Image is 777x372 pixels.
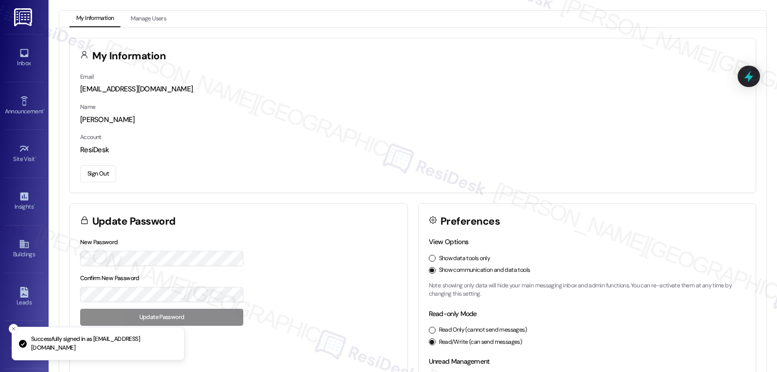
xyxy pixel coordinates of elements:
label: View Options [429,237,469,246]
div: ResiDesk [80,145,745,155]
span: • [35,154,36,161]
a: Templates • [5,332,44,358]
button: My Information [69,11,120,27]
label: Show data tools only [439,254,490,263]
button: Manage Users [124,11,173,27]
h3: Update Password [92,216,176,227]
h3: My Information [92,51,166,61]
div: [EMAIL_ADDRESS][DOMAIN_NAME] [80,84,745,94]
label: Read Only (cannot send messages) [439,326,527,335]
button: Close toast [9,324,18,334]
label: Email [80,73,94,81]
a: Buildings [5,236,44,262]
label: Read/Write (can send messages) [439,338,523,347]
a: Inbox [5,45,44,71]
label: Show communication and data tools [439,266,530,275]
button: Sign Out [80,165,116,182]
a: Site Visit • [5,141,44,167]
p: Note: showing only data will hide your main messaging inbox and admin functions. You can re-activ... [429,282,746,299]
label: Unread Management [429,357,490,366]
span: • [43,106,45,113]
label: Read-only Mode [429,309,477,318]
a: Insights • [5,188,44,214]
div: [PERSON_NAME] [80,115,745,125]
label: Name [80,103,96,111]
label: Confirm New Password [80,274,139,282]
h3: Preferences [440,216,500,227]
p: Successfully signed in as [EMAIL_ADDRESS][DOMAIN_NAME] [31,335,176,352]
a: Leads [5,284,44,310]
label: New Password [80,238,118,246]
span: • [34,202,35,209]
label: Account [80,133,101,141]
img: ResiDesk Logo [14,8,34,26]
